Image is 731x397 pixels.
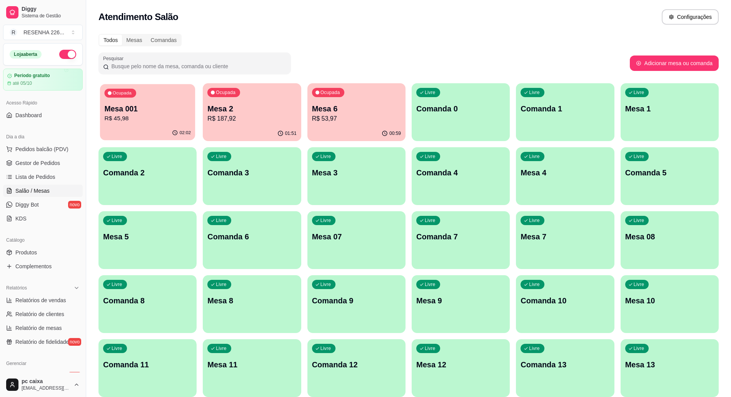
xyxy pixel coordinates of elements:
p: Livre [216,345,227,352]
a: Relatório de fidelidadenovo [3,336,83,348]
div: Acesso Rápido [3,97,83,109]
p: R$ 53,97 [312,114,401,123]
p: Comanda 0 [416,103,505,114]
p: Livre [112,217,122,224]
p: Livre [425,345,436,352]
p: Livre [112,281,122,288]
div: Gerenciar [3,357,83,370]
button: LivreMesa 07 [307,211,406,269]
p: Mesa 9 [416,295,505,306]
label: Pesquisar [103,55,126,62]
p: Mesa 12 [416,359,505,370]
p: Livre [425,281,436,288]
button: LivreComanda 3 [203,147,301,205]
button: LivreMesa 8 [203,275,301,333]
p: Mesa 4 [521,167,609,178]
button: Alterar Status [59,50,76,59]
p: 01:51 [285,130,297,136]
span: Sistema de Gestão [22,13,80,19]
span: Produtos [15,249,37,256]
article: Período gratuito [14,73,50,79]
p: Livre [320,345,331,352]
div: Catálogo [3,234,83,246]
span: Lista de Pedidos [15,173,55,181]
p: Comanda 9 [312,295,401,306]
a: Relatório de clientes [3,308,83,320]
p: Mesa 13 [625,359,714,370]
p: Mesa 07 [312,231,401,242]
button: LivreMesa 12 [412,339,510,397]
p: Mesa 6 [312,103,401,114]
p: Comanda 10 [521,295,609,306]
p: Ocupada [216,89,235,96]
a: DiggySistema de Gestão [3,3,83,22]
a: Complementos [3,260,83,273]
p: Mesa 7 [521,231,609,242]
p: Mesa 3 [312,167,401,178]
button: LivreComanda 9 [307,275,406,333]
a: Salão / Mesas [3,185,83,197]
div: Mesas [122,35,146,45]
button: LivreMesa 7 [516,211,614,269]
span: Complementos [15,262,52,270]
p: 02:02 [180,130,191,136]
button: LivreMesa 1 [621,83,719,141]
span: pc caixa [22,378,70,385]
button: LivreMesa 11 [203,339,301,397]
span: Relatório de clientes [15,310,64,318]
button: LivreComanda 10 [516,275,614,333]
a: Dashboard [3,109,83,121]
p: Mesa 2 [207,103,296,114]
button: pc caixa[EMAIL_ADDRESS][DOMAIN_NAME] [3,375,83,394]
p: Livre [634,217,644,224]
p: Livre [634,89,644,96]
button: LivreComanda 13 [516,339,614,397]
p: Comanda 4 [416,167,505,178]
span: Relatórios de vendas [15,296,66,304]
button: LivreComanda 0 [412,83,510,141]
span: Dashboard [15,111,42,119]
p: 00:59 [389,130,401,136]
p: Comanda 5 [625,167,714,178]
p: Ocupada [320,89,340,96]
button: OcupadaMesa 6R$ 53,9700:59 [307,83,406,141]
p: Livre [529,345,540,352]
button: LivreMesa 9 [412,275,510,333]
a: Gestor de Pedidos [3,157,83,169]
span: Diggy Bot [15,201,39,209]
p: R$ 45,98 [104,114,190,123]
p: Livre [529,281,540,288]
p: Comanda 6 [207,231,296,242]
span: Gestor de Pedidos [15,159,60,167]
p: Livre [634,281,644,288]
span: Entregadores [15,372,48,380]
p: Livre [425,153,436,160]
a: Relatórios de vendas [3,294,83,306]
p: Mesa 08 [625,231,714,242]
div: Comandas [147,35,181,45]
button: LivreComanda 7 [412,211,510,269]
p: Livre [112,345,122,352]
p: Mesa 1 [625,103,714,114]
button: LivreComanda 2 [98,147,197,205]
span: Relatórios [6,285,27,291]
button: Configurações [662,9,719,25]
button: Select a team [3,25,83,40]
button: OcupadaMesa 2R$ 187,9201:51 [203,83,301,141]
span: Relatório de fidelidade [15,338,69,346]
button: LivreComanda 4 [412,147,510,205]
p: Livre [529,89,540,96]
span: R [10,29,17,36]
p: Livre [112,153,122,160]
p: Mesa 5 [103,231,192,242]
button: LivreComanda 11 [98,339,197,397]
a: Relatório de mesas [3,322,83,334]
span: Pedidos balcão (PDV) [15,145,68,153]
p: Livre [529,153,540,160]
a: Lista de Pedidos [3,171,83,183]
p: Mesa 8 [207,295,296,306]
p: Comanda 8 [103,295,192,306]
p: Ocupada [113,90,132,96]
p: Livre [320,281,331,288]
p: Mesa 11 [207,359,296,370]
